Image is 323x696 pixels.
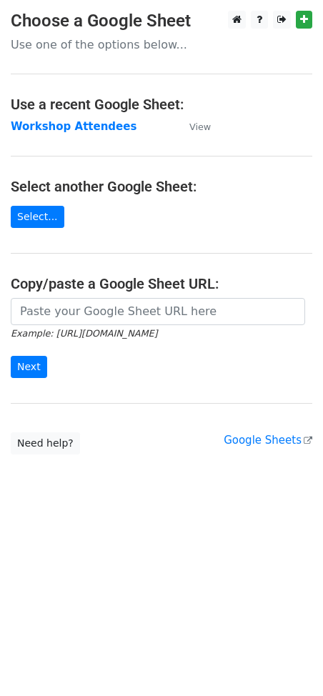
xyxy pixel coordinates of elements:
[11,206,64,228] a: Select...
[11,120,136,133] a: Workshop Attendees
[11,275,312,292] h4: Copy/paste a Google Sheet URL:
[175,120,211,133] a: View
[11,37,312,52] p: Use one of the options below...
[11,298,305,325] input: Paste your Google Sheet URL here
[11,178,312,195] h4: Select another Google Sheet:
[11,356,47,378] input: Next
[252,627,323,696] iframe: Chat Widget
[11,328,157,339] small: Example: [URL][DOMAIN_NAME]
[189,121,211,132] small: View
[11,11,312,31] h3: Choose a Google Sheet
[224,434,312,447] a: Google Sheets
[11,96,312,113] h4: Use a recent Google Sheet:
[11,432,80,454] a: Need help?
